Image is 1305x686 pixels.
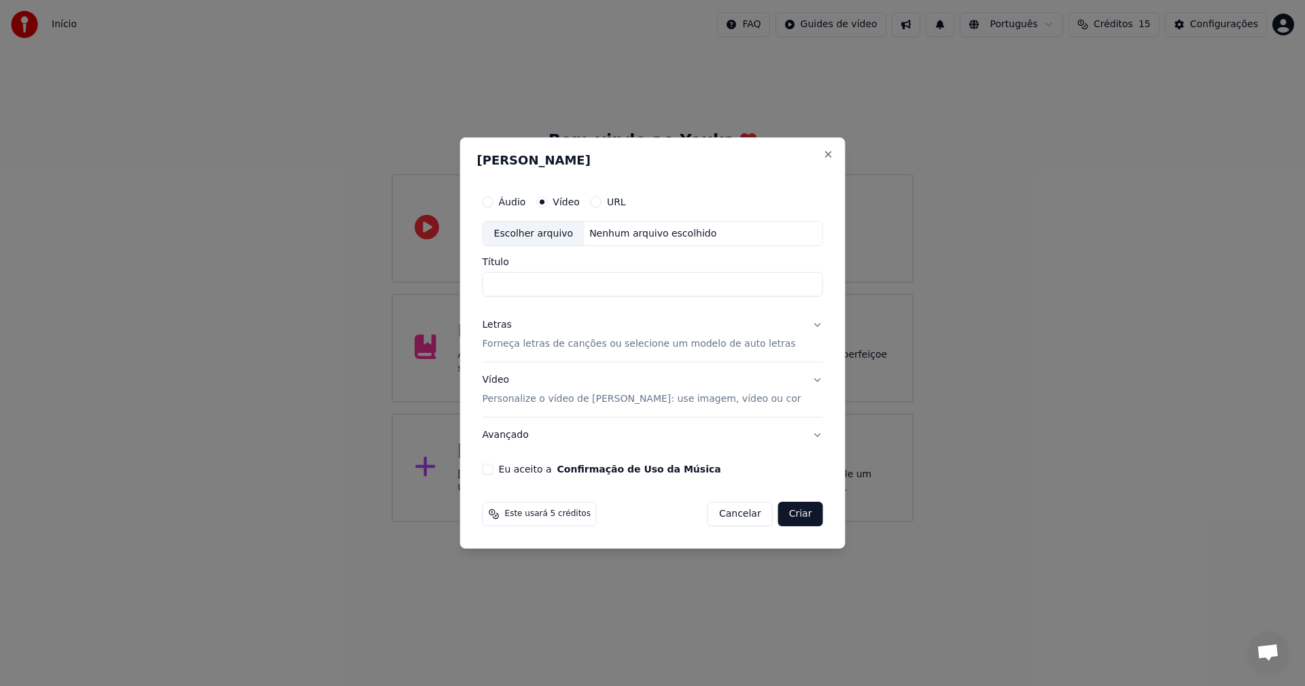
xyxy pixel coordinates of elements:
label: Áudio [499,197,526,207]
h2: [PERSON_NAME] [477,154,829,167]
p: Personalize o vídeo de [PERSON_NAME]: use imagem, vídeo ou cor [483,392,801,406]
label: Eu aceito a [499,464,721,474]
button: VídeoPersonalize o vídeo de [PERSON_NAME]: use imagem, vídeo ou cor [483,363,823,417]
button: Cancelar [708,502,773,526]
button: LetrasForneça letras de canções ou selecione um modelo de auto letras [483,308,823,362]
div: Nenhum arquivo escolhido [584,227,722,241]
p: Forneça letras de canções ou selecione um modelo de auto letras [483,338,796,351]
div: Vídeo [483,374,801,407]
div: Escolher arquivo [483,222,585,246]
label: URL [607,197,626,207]
label: Vídeo [553,197,580,207]
button: Criar [778,502,823,526]
div: Letras [483,319,512,332]
button: Avançado [483,417,823,453]
span: Este usará 5 créditos [505,509,591,519]
label: Título [483,258,823,267]
button: Eu aceito a [557,464,721,474]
